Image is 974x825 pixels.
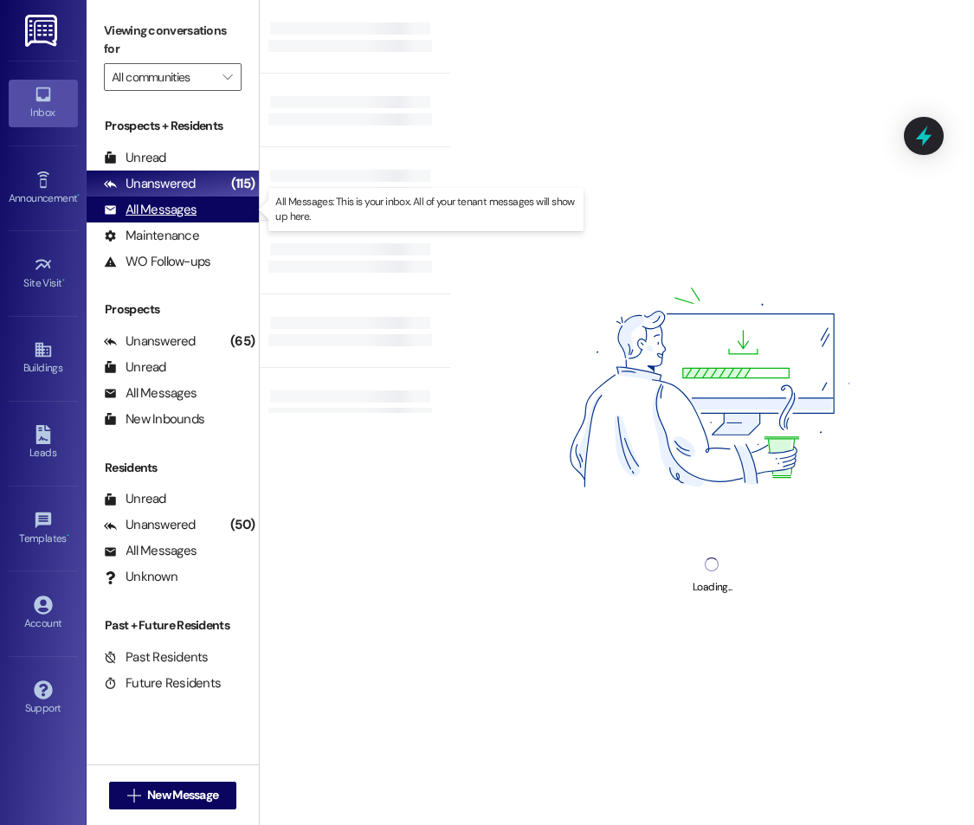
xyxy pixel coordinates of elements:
[227,171,259,197] div: (115)
[9,250,78,297] a: Site Visit •
[104,648,209,667] div: Past Residents
[77,190,80,202] span: •
[104,253,210,271] div: WO Follow-ups
[104,410,204,429] div: New Inbounds
[104,490,166,508] div: Unread
[67,530,69,542] span: •
[112,63,214,91] input: All communities
[223,70,232,84] i: 
[104,516,196,534] div: Unanswered
[87,459,259,477] div: Residents
[62,274,65,287] span: •
[104,149,166,167] div: Unread
[104,542,197,560] div: All Messages
[87,117,259,135] div: Prospects + Residents
[275,195,577,224] p: All Messages: This is your inbox. All of your tenant messages will show up here.
[104,674,221,693] div: Future Residents
[104,358,166,377] div: Unread
[104,201,197,219] div: All Messages
[127,789,140,802] i: 
[104,332,196,351] div: Unanswered
[9,506,78,552] a: Templates •
[693,578,732,596] div: Loading...
[104,384,197,403] div: All Messages
[104,175,196,193] div: Unanswered
[226,512,259,538] div: (50)
[104,227,199,245] div: Maintenance
[9,335,78,382] a: Buildings
[9,675,78,722] a: Support
[9,420,78,467] a: Leads
[109,782,237,809] button: New Message
[87,300,259,319] div: Prospects
[104,17,242,63] label: Viewing conversations for
[87,616,259,635] div: Past + Future Residents
[9,590,78,637] a: Account
[226,328,259,355] div: (65)
[147,786,218,804] span: New Message
[25,15,61,47] img: ResiDesk Logo
[9,80,78,126] a: Inbox
[104,568,177,586] div: Unknown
